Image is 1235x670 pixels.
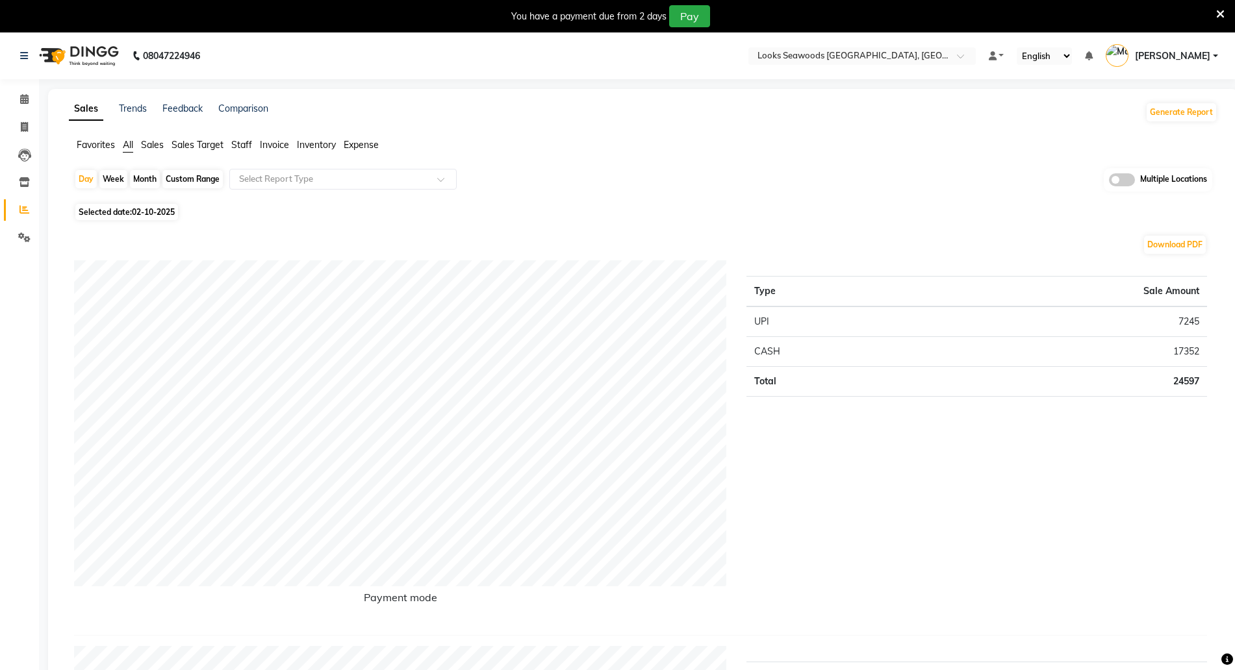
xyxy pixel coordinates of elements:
td: 24597 [916,366,1207,396]
th: Type [746,276,916,306]
td: UPI [746,306,916,337]
span: Sales [141,139,164,151]
span: Favorites [77,139,115,151]
div: Week [99,170,127,188]
div: Month [130,170,160,188]
div: You have a payment due from 2 days [511,10,667,23]
div: Custom Range [162,170,223,188]
span: Staff [231,139,252,151]
span: 02-10-2025 [132,207,175,217]
span: Selected date: [75,204,178,220]
span: Inventory [297,139,336,151]
a: Sales [69,97,103,121]
td: 7245 [916,306,1207,337]
button: Generate Report [1147,103,1216,121]
button: Pay [669,5,710,27]
img: Mangesh Mishra [1106,44,1128,67]
span: Invoice [260,139,289,151]
span: Sales Target [172,139,223,151]
td: Total [746,366,916,396]
img: logo [33,38,122,74]
span: [PERSON_NAME] [1135,49,1210,63]
button: Download PDF [1144,236,1206,254]
th: Sale Amount [916,276,1207,306]
td: CASH [746,336,916,366]
iframe: chat widget [1180,618,1222,657]
span: Multiple Locations [1140,173,1207,186]
span: All [123,139,133,151]
b: 08047224946 [143,38,200,74]
a: Comparison [218,103,268,114]
td: 17352 [916,336,1207,366]
div: Day [75,170,97,188]
span: Expense [344,139,379,151]
a: Trends [119,103,147,114]
h6: Payment mode [74,591,727,609]
a: Feedback [162,103,203,114]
